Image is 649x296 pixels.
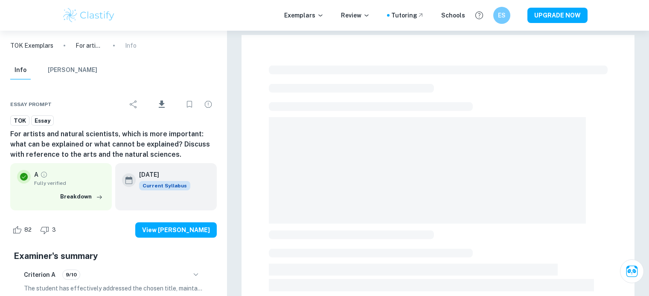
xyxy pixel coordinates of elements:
[10,41,53,50] a: TOK Exemplars
[34,170,38,179] p: A
[10,101,52,108] span: Essay prompt
[125,41,137,50] p: Info
[139,181,190,190] span: Current Syllabus
[181,96,198,113] div: Bookmark
[284,11,324,20] p: Exemplars
[38,223,61,237] div: Dislike
[11,117,29,125] span: TOK
[497,11,506,20] h6: ES
[34,179,105,187] span: Fully verified
[32,117,53,125] span: Essay
[76,41,103,50] p: For artists and natural scientists, which is more important: what can be explained or what cannot...
[24,270,55,279] h6: Criterion A
[200,96,217,113] div: Report issue
[58,190,105,203] button: Breakdown
[10,223,36,237] div: Like
[135,222,217,238] button: View [PERSON_NAME]
[527,8,588,23] button: UPGRADE NOW
[620,259,644,283] button: Ask Clai
[139,170,183,179] h6: [DATE]
[125,96,142,113] div: Share
[472,8,486,23] button: Help and Feedback
[14,250,213,262] h5: Examiner's summary
[391,11,424,20] a: Tutoring
[40,171,48,178] a: Grade fully verified
[341,11,370,20] p: Review
[48,61,97,80] button: [PERSON_NAME]
[47,226,61,234] span: 3
[31,115,54,126] a: Essay
[10,115,29,126] a: TOK
[62,7,116,24] img: Clastify logo
[144,93,179,115] div: Download
[10,129,217,160] h6: For artists and natural scientists, which is more important: what can be explained or what cannot...
[493,7,510,24] button: ES
[24,284,203,293] p: The student has effectively addressed the chosen title, maintaining focus and avoiding digression...
[139,181,190,190] div: This exemplar is based on the current syllabus. Feel free to refer to it for inspiration/ideas wh...
[441,11,465,20] a: Schools
[20,226,36,234] span: 82
[63,271,80,279] span: 9/10
[10,61,31,80] button: Info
